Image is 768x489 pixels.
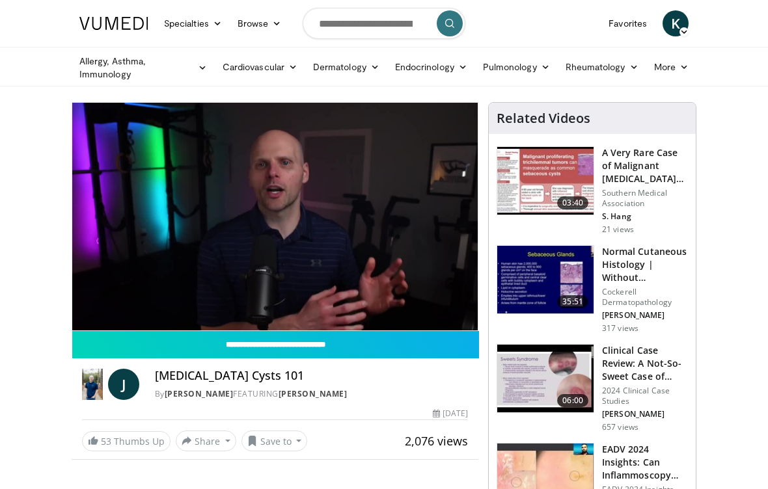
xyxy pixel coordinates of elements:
[101,435,111,447] span: 53
[405,433,468,449] span: 2,076 views
[82,431,171,451] a: 53 Thumbs Up
[558,54,646,80] a: Rheumatology
[557,295,588,308] span: 35:51
[602,409,688,419] p: [PERSON_NAME]
[602,344,688,383] h3: Clinical Case Review: A Not-So-Sweet Case of Vulvar Ulceration
[602,245,688,284] h3: Normal Cutaneous Histology | Without [MEDICAL_DATA]
[79,17,148,30] img: VuMedi Logo
[279,388,348,399] a: [PERSON_NAME]
[215,54,305,80] a: Cardiovascular
[497,345,594,412] img: 2e26c7c5-ede0-4b44-894d-3a9364780452.150x105_q85_crop-smart_upscale.jpg
[602,422,638,432] p: 657 views
[230,10,290,36] a: Browse
[602,146,688,185] h3: A Very Rare Case of Malignant [MEDICAL_DATA] Masqu…
[497,246,594,313] img: cd4a92e4-2b31-4376-97fb-4364d1c8cf52.150x105_q85_crop-smart_upscale.jpg
[72,103,478,330] video-js: Video Player
[241,430,308,451] button: Save to
[601,10,655,36] a: Favorites
[497,111,590,126] h4: Related Videos
[155,388,468,400] div: By FEATURING
[602,211,688,222] p: S. Hang
[156,10,230,36] a: Specialties
[433,408,468,419] div: [DATE]
[303,8,465,39] input: Search topics, interventions
[663,10,689,36] a: K
[497,147,594,215] img: 15a2a6c9-b512-40ee-91fa-a24d648bcc7f.150x105_q85_crop-smart_upscale.jpg
[602,310,688,321] p: [PERSON_NAME]
[557,394,588,407] span: 06:00
[602,224,634,235] p: 21 views
[497,344,688,432] a: 06:00 Clinical Case Review: A Not-So-Sweet Case of Vulvar Ulceration 2024 Clinical Case Studies [...
[557,196,588,209] span: 03:40
[155,369,468,383] h4: [MEDICAL_DATA] Cysts 101
[497,146,688,235] a: 03:40 A Very Rare Case of Malignant [MEDICAL_DATA] Masqu… Southern Medical Association S. Hang 21...
[72,55,215,81] a: Allergy, Asthma, Immunology
[602,287,688,308] p: Cockerell Dermatopathology
[602,443,688,482] h3: EADV 2024 Insights: Can Inflammoscopy Replace Histology?
[387,54,475,80] a: Endocrinology
[108,369,139,400] a: J
[475,54,558,80] a: Pulmonology
[82,369,103,400] img: Dr. Jordan Rennicke
[602,386,688,406] p: 2024 Clinical Case Studies
[602,188,688,209] p: Southern Medical Association
[602,323,638,334] p: 317 views
[497,245,688,334] a: 35:51 Normal Cutaneous Histology | Without [MEDICAL_DATA] Cockerell Dermatopathology [PERSON_NAME...
[305,54,387,80] a: Dermatology
[176,430,236,451] button: Share
[165,388,234,399] a: [PERSON_NAME]
[646,54,696,80] a: More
